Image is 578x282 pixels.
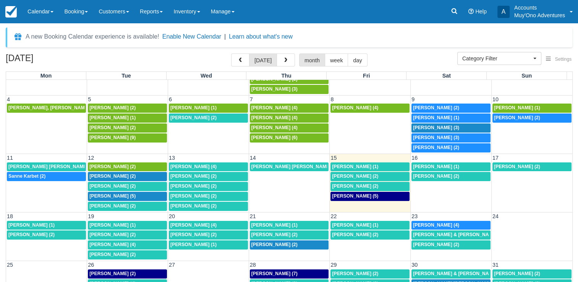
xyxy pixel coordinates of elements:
[168,96,173,102] span: 6
[330,182,410,191] a: [PERSON_NAME] (2)
[411,240,491,250] a: [PERSON_NAME] (2)
[250,113,329,123] a: [PERSON_NAME] (4)
[88,133,167,143] a: [PERSON_NAME] (9)
[411,155,418,161] span: 16
[201,73,212,79] span: Wed
[8,232,55,237] span: [PERSON_NAME] (2)
[332,164,378,169] span: [PERSON_NAME] (1)
[299,53,325,66] button: month
[170,183,217,189] span: [PERSON_NAME] (2)
[332,183,378,189] span: [PERSON_NAME] (2)
[325,53,348,66] button: week
[413,135,459,140] span: [PERSON_NAME] (3)
[89,193,136,199] span: [PERSON_NAME] (5)
[89,222,136,228] span: [PERSON_NAME] (1)
[251,86,298,92] span: [PERSON_NAME] (3)
[411,213,418,219] span: 23
[89,164,136,169] span: [PERSON_NAME] (2)
[332,232,378,237] span: [PERSON_NAME] (2)
[494,115,540,120] span: [PERSON_NAME] (2)
[541,54,576,65] button: Settings
[413,232,504,237] span: [PERSON_NAME] & [PERSON_NAME] (1)
[251,232,298,237] span: [PERSON_NAME] (2)
[413,145,459,150] span: [PERSON_NAME] (2)
[330,269,410,279] a: [PERSON_NAME] (2)
[170,173,217,179] span: [PERSON_NAME] (2)
[250,104,329,113] a: [PERSON_NAME] (4)
[330,213,337,219] span: 22
[413,222,459,228] span: [PERSON_NAME] (4)
[462,55,531,62] span: Category Filter
[88,250,167,259] a: [PERSON_NAME] (2)
[492,104,572,113] a: [PERSON_NAME] (1)
[169,182,248,191] a: [PERSON_NAME] (2)
[411,143,491,152] a: [PERSON_NAME] (2)
[411,221,491,230] a: [PERSON_NAME] (4)
[330,162,410,172] a: [PERSON_NAME] (1)
[7,104,86,113] a: [PERSON_NAME], [PERSON_NAME] (2)
[26,32,159,41] div: A new Booking Calendar experience is available!
[330,96,334,102] span: 8
[7,221,86,230] a: [PERSON_NAME] (1)
[251,271,298,276] span: [PERSON_NAME] (7)
[411,96,415,102] span: 9
[411,123,491,133] a: [PERSON_NAME] (3)
[5,6,17,18] img: checkfront-main-nav-mini-logo.png
[413,125,459,130] span: [PERSON_NAME] (3)
[251,242,298,247] span: [PERSON_NAME] (2)
[8,105,96,110] span: [PERSON_NAME], [PERSON_NAME] (2)
[88,192,167,201] a: [PERSON_NAME] (5)
[6,213,14,219] span: 18
[229,33,293,40] a: Learn about what's new
[249,96,254,102] span: 7
[170,242,217,247] span: [PERSON_NAME] (1)
[411,172,491,181] a: [PERSON_NAME] (2)
[88,269,167,279] a: [PERSON_NAME] (2)
[168,155,176,161] span: 13
[89,125,136,130] span: [PERSON_NAME] (2)
[89,271,136,276] span: [PERSON_NAME] (2)
[514,11,565,19] p: Muy'Ono Adventures
[249,155,257,161] span: 14
[492,113,572,123] a: [PERSON_NAME] (2)
[250,221,329,230] a: [PERSON_NAME] (1)
[6,53,102,68] h2: [DATE]
[251,115,298,120] span: [PERSON_NAME] (4)
[330,155,337,161] span: 15
[555,57,572,62] span: Settings
[411,269,491,279] a: [PERSON_NAME] & [PERSON_NAME] (1)
[250,240,329,250] a: [PERSON_NAME] (2)
[121,73,131,79] span: Tue
[250,133,329,143] a: [PERSON_NAME] (6)
[492,155,499,161] span: 17
[40,73,52,79] span: Mon
[8,222,55,228] span: [PERSON_NAME] (1)
[494,164,540,169] span: [PERSON_NAME] (2)
[492,269,572,279] a: [PERSON_NAME] (2)
[170,164,217,169] span: [PERSON_NAME] (4)
[89,173,136,179] span: [PERSON_NAME] (2)
[89,232,136,237] span: [PERSON_NAME] (2)
[89,115,136,120] span: [PERSON_NAME] (1)
[87,155,95,161] span: 12
[250,230,329,240] a: [PERSON_NAME] (2)
[363,73,370,79] span: Fri
[170,203,217,209] span: [PERSON_NAME] (2)
[442,73,451,79] span: Sat
[413,164,459,169] span: [PERSON_NAME] (1)
[330,104,410,113] a: [PERSON_NAME] (4)
[413,115,459,120] span: [PERSON_NAME] (1)
[411,133,491,143] a: [PERSON_NAME] (3)
[251,135,298,140] span: [PERSON_NAME] (6)
[169,104,248,113] a: [PERSON_NAME] (1)
[332,193,378,199] span: [PERSON_NAME] (5)
[89,105,136,110] span: [PERSON_NAME] (2)
[249,262,257,268] span: 28
[250,162,329,172] a: [PERSON_NAME] [PERSON_NAME] (2)
[89,183,136,189] span: [PERSON_NAME] (2)
[251,222,298,228] span: [PERSON_NAME] (1)
[162,33,221,41] button: Enable New Calendar
[332,222,378,228] span: [PERSON_NAME] (1)
[7,172,86,181] a: Sanne Karbet (2)
[89,252,136,257] span: [PERSON_NAME] (2)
